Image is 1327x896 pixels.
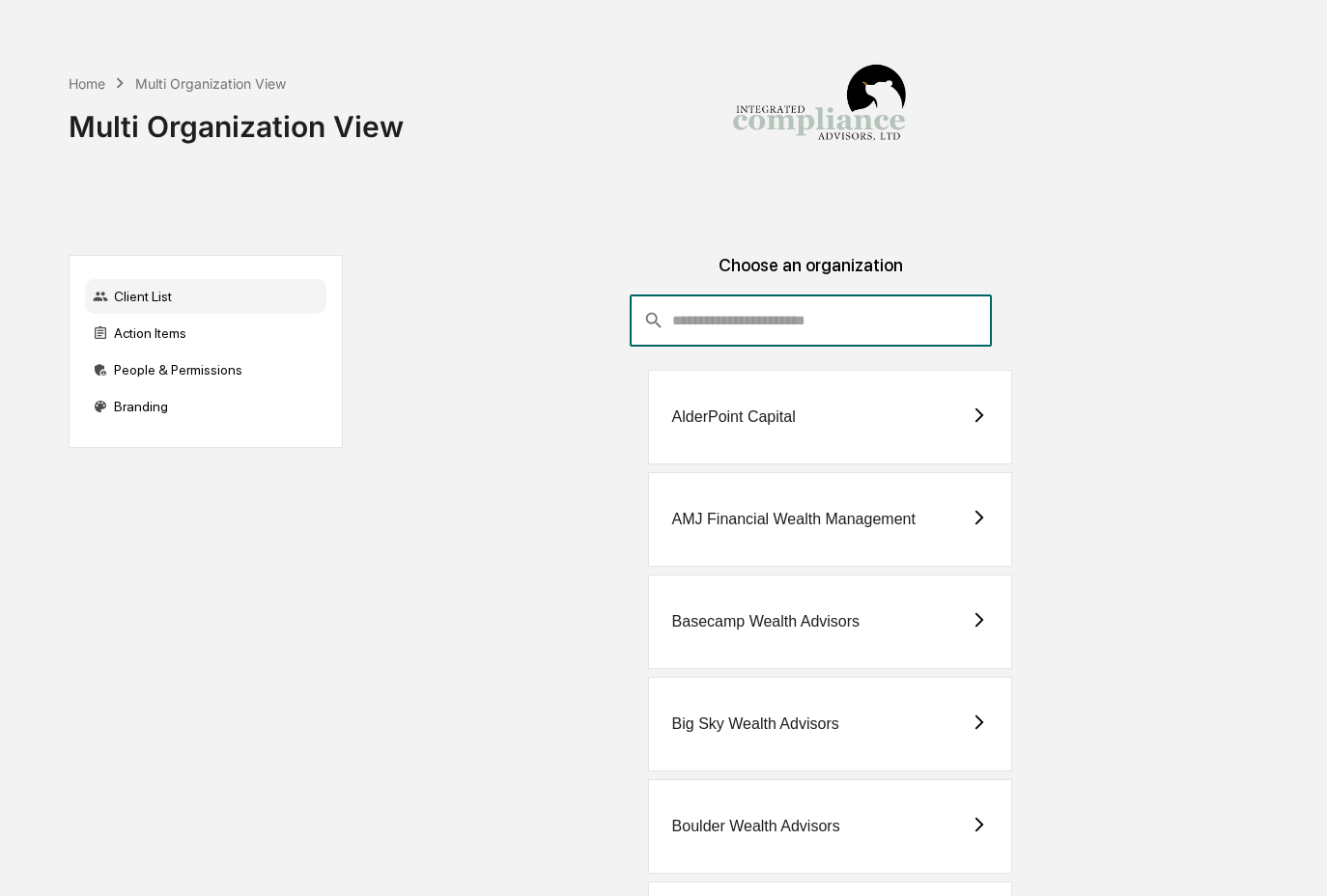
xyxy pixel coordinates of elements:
[672,818,840,835] div: Boulder Wealth Advisors
[672,511,916,528] div: AMJ Financial Wealth Management
[85,279,326,314] div: Client List
[722,15,916,209] img: Integrated Compliance Advisors
[135,75,286,92] div: Multi Organization View
[85,316,326,350] div: Action Items
[672,715,839,733] div: Big Sky Wealth Advisors
[358,255,1263,294] div: Choose an organization
[69,75,105,92] div: Home
[85,352,326,387] div: People & Permissions
[85,389,326,424] div: Branding
[69,94,404,144] div: Multi Organization View
[630,294,992,347] div: consultant-dashboard__filter-organizations-search-bar
[672,408,796,426] div: AlderPoint Capital
[672,613,860,630] div: Basecamp Wealth Advisors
